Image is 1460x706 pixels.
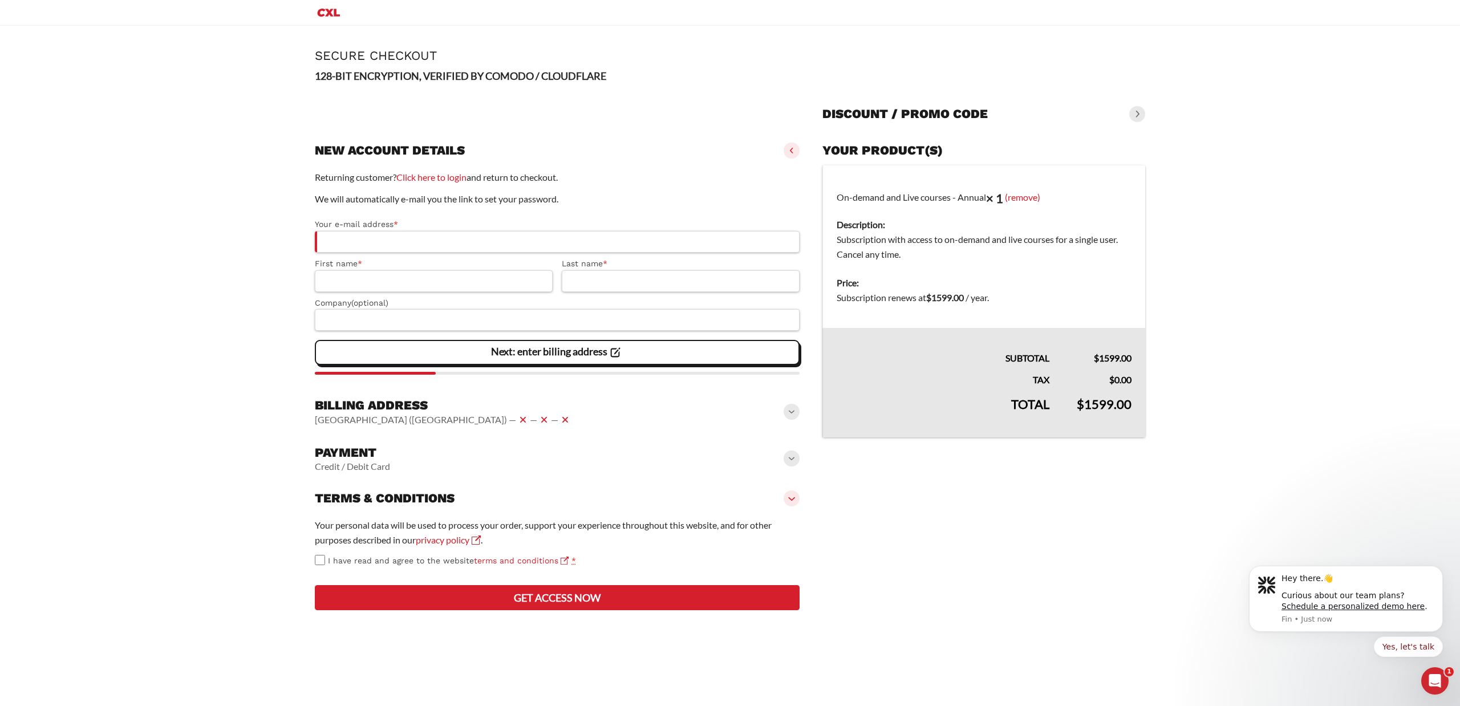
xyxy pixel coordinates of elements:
h3: Billing address [315,397,572,413]
dt: Price: [837,275,1131,290]
label: First name [315,257,553,270]
vaadin-horizontal-layout: Credit / Debit Card [315,461,390,472]
span: $ [926,292,931,303]
span: $ [1094,352,1099,363]
th: Tax [822,366,1063,387]
th: Total [822,387,1063,437]
a: Click here to login [396,172,467,182]
h3: Terms & conditions [315,490,455,506]
span: (optional) [351,298,388,307]
a: (remove) [1005,191,1040,202]
span: / year [966,292,987,303]
vaadin-button: Next: enter billing address [315,340,800,365]
h1: Secure Checkout [315,48,1145,63]
span: 1 [1445,667,1454,676]
p: Returning customer? and return to checkout. [315,170,800,185]
button: Get access now [315,585,800,610]
a: privacy policy [416,534,481,545]
span: $ [1109,374,1114,385]
a: terms and conditions [474,556,569,565]
h3: New account details [315,143,465,159]
iframe: Intercom live chat [1421,667,1449,695]
h3: Discount / promo code [822,106,988,122]
label: Last name [562,257,800,270]
h3: Payment [315,445,390,461]
span: I have read and agree to the website [328,556,569,565]
label: Company [315,297,800,310]
dt: Description: [837,217,1131,232]
span: Subscription renews at . [837,292,989,303]
p: Your personal data will be used to process your order, support your experience throughout this we... [315,518,800,547]
bdi: 1599.00 [926,292,964,303]
strong: × 1 [986,190,1003,206]
dd: Subscription with access to on-demand and live courses for a single user. Cancel any time. [837,232,1131,262]
bdi: 1599.00 [1094,352,1131,363]
span: $ [1077,396,1084,412]
bdi: 0.00 [1109,374,1131,385]
iframe: Intercom notifications message [1232,551,1460,700]
strong: 128-BIT ENCRYPTION, VERIFIED BY COMODO / CLOUDFLARE [315,70,606,82]
abbr: required [571,556,576,565]
input: I have read and agree to the websiteterms and conditions * [315,555,325,565]
bdi: 1599.00 [1077,396,1131,412]
td: On-demand and Live courses - Annual [822,165,1145,269]
label: Your e-mail address [315,218,800,231]
p: We will automatically e-mail you the link to set your password. [315,192,800,206]
vaadin-horizontal-layout: [GEOGRAPHIC_DATA] ([GEOGRAPHIC_DATA]) — — — [315,413,572,427]
th: Subtotal [822,328,1063,366]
